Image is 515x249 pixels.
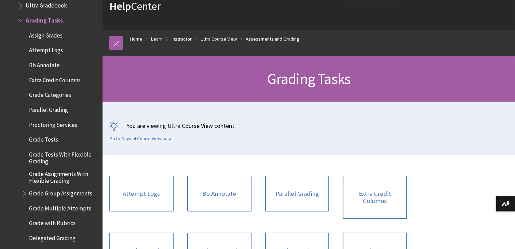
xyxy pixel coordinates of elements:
[29,59,60,69] span: Bb Annotate
[29,45,63,54] span: Attempt Logs
[29,74,81,84] span: Extra Credit Columns
[109,121,508,130] p: You are viewing Ultra Course View content
[29,104,68,113] span: Parallel Grading
[29,89,71,98] span: Grade Categories
[26,15,63,24] span: Grading Tasks
[130,35,142,43] a: Home
[109,136,174,142] a: Go to Original Course View page.
[29,188,92,197] span: Grade Group Assignments
[201,35,237,43] a: Ultra Course View
[267,69,351,88] span: Grading Tasks
[29,119,77,128] span: Proctoring Services
[187,176,252,212] a: Bb Annotate
[109,176,174,212] a: Attempt Logs
[29,30,63,39] span: Assign Grades
[343,176,407,219] a: Extra Credit Columns
[151,35,163,43] a: Learn
[29,149,98,165] span: Grade Tests With Flexible Grading
[29,203,91,212] span: Grade Multiple Attempts
[29,232,76,241] span: Delegated Grading
[29,218,76,227] span: Grade with Rubrics
[172,35,192,43] a: Instructor
[29,168,98,184] span: Grade Assignments With Flexible Grading
[29,134,58,143] span: Grade Tests
[246,35,299,43] a: Assessments and Grading
[265,176,329,212] a: Parallel Grading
